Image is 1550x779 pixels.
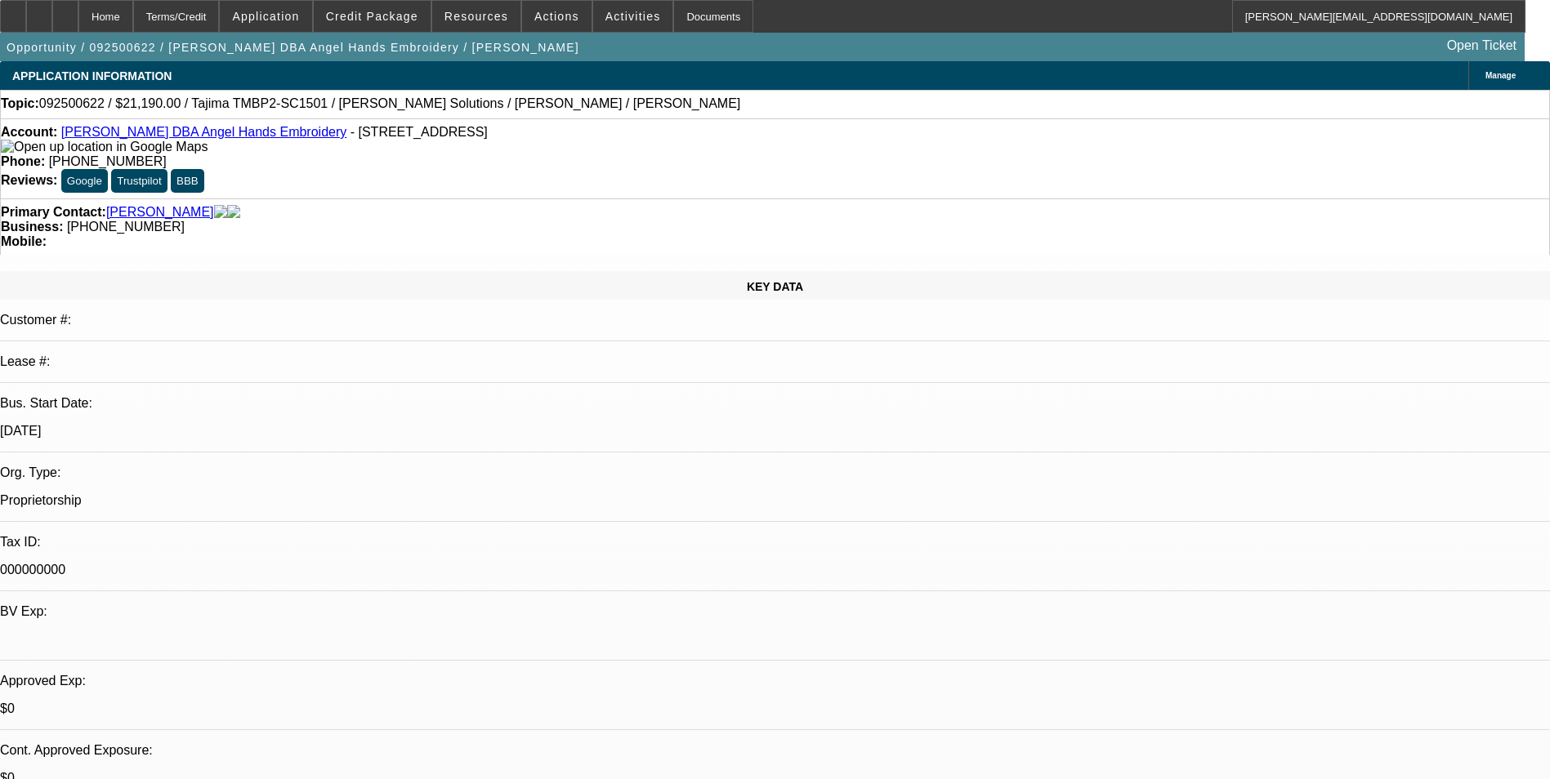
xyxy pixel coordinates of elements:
[39,96,740,111] span: 092500622 / $21,190.00 / Tajima TMBP2-SC1501 / [PERSON_NAME] Solutions / [PERSON_NAME] / [PERSON_...
[1,140,208,154] a: View Google Maps
[747,280,803,293] span: KEY DATA
[314,1,431,32] button: Credit Package
[444,10,508,23] span: Resources
[220,1,311,32] button: Application
[1,234,47,248] strong: Mobile:
[106,205,214,220] a: [PERSON_NAME]
[61,125,346,139] a: [PERSON_NAME] DBA Angel Hands Embroidery
[593,1,673,32] button: Activities
[12,69,172,82] span: APPLICATION INFORMATION
[1441,32,1523,60] a: Open Ticket
[232,10,299,23] span: Application
[49,154,167,168] span: [PHONE_NUMBER]
[534,10,579,23] span: Actions
[1,96,39,111] strong: Topic:
[1,220,63,234] strong: Business:
[214,205,227,220] img: facebook-icon.png
[1,140,208,154] img: Open up location in Google Maps
[61,169,108,193] button: Google
[432,1,520,32] button: Resources
[1,173,57,187] strong: Reviews:
[1,154,45,168] strong: Phone:
[7,41,579,54] span: Opportunity / 092500622 / [PERSON_NAME] DBA Angel Hands Embroidery / [PERSON_NAME]
[351,125,488,139] span: - [STREET_ADDRESS]
[227,205,240,220] img: linkedin-icon.png
[111,169,167,193] button: Trustpilot
[326,10,418,23] span: Credit Package
[605,10,661,23] span: Activities
[1,125,57,139] strong: Account:
[522,1,592,32] button: Actions
[1485,71,1516,80] span: Manage
[67,220,185,234] span: [PHONE_NUMBER]
[171,169,204,193] button: BBB
[1,205,106,220] strong: Primary Contact:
